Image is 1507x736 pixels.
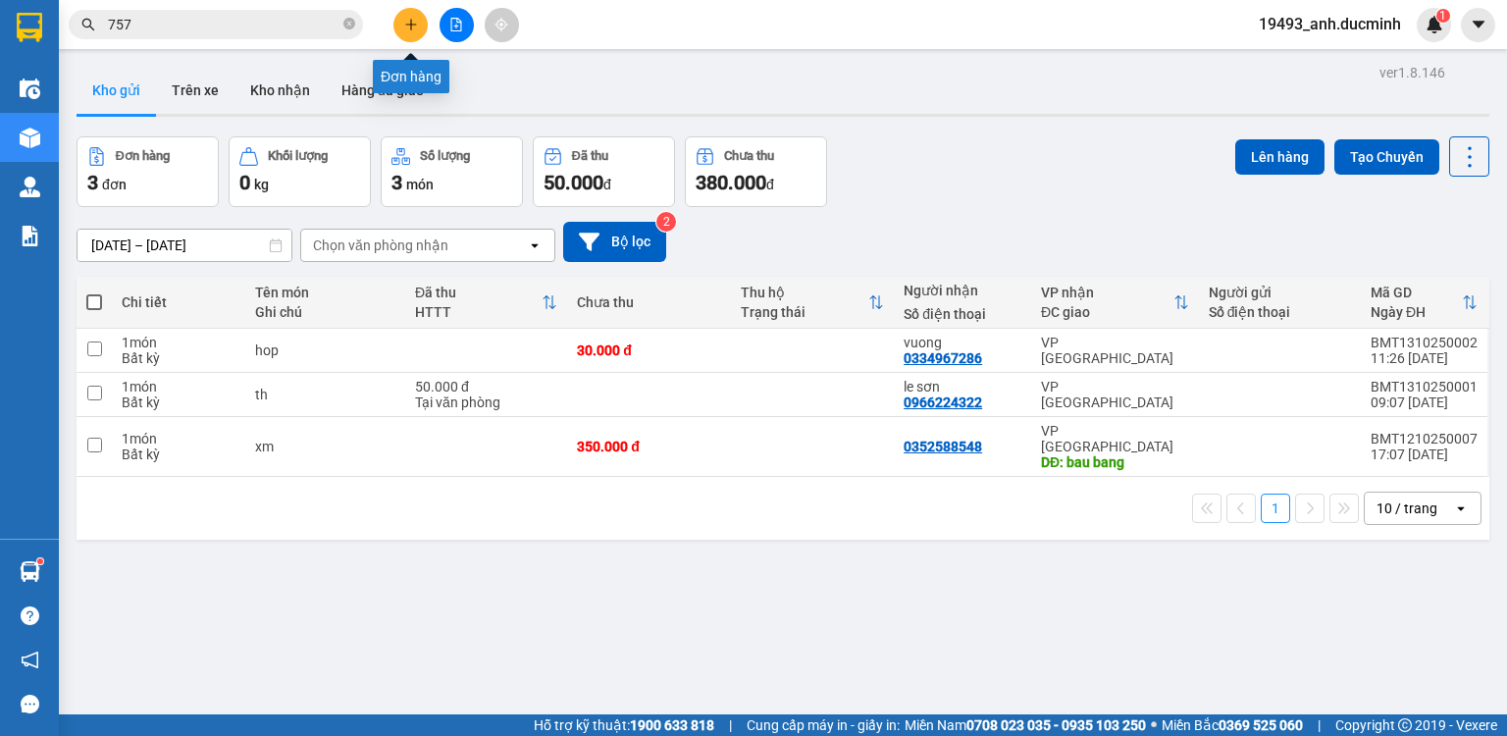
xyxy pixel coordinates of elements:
[254,177,269,192] span: kg
[534,714,714,736] span: Hỗ trợ kỹ thuật:
[533,136,675,207] button: Đã thu50.000đ
[747,714,900,736] span: Cung cấp máy in - giấy in:
[1151,721,1157,729] span: ⚪️
[255,439,395,454] div: xm
[603,177,611,192] span: đ
[544,171,603,194] span: 50.000
[485,8,519,42] button: aim
[20,128,40,148] img: warehouse-icon
[904,379,1021,394] div: le sơn
[122,394,235,410] div: Bất kỳ
[20,79,40,99] img: warehouse-icon
[20,177,40,197] img: warehouse-icon
[1041,285,1173,300] div: VP nhận
[415,304,542,320] div: HTTT
[313,236,448,255] div: Chọn văn phòng nhận
[494,18,508,31] span: aim
[1209,304,1351,320] div: Số điện thoại
[440,8,474,42] button: file-add
[405,277,567,329] th: Toggle SortBy
[904,283,1021,298] div: Người nhận
[326,67,440,114] button: Hàng đã giao
[21,651,39,669] span: notification
[1041,335,1189,366] div: VP [GEOGRAPHIC_DATA]
[343,18,355,29] span: close-circle
[77,136,219,207] button: Đơn hàng3đơn
[78,230,291,261] input: Select a date range.
[577,294,720,310] div: Chưa thu
[343,16,355,34] span: close-circle
[577,342,720,358] div: 30.000 đ
[1436,9,1450,23] sup: 1
[1041,304,1173,320] div: ĐC giao
[415,394,557,410] div: Tại văn phòng
[255,342,395,358] div: hop
[1377,499,1437,518] div: 10 / trang
[729,714,732,736] span: |
[1398,718,1412,732] span: copyright
[1334,139,1439,175] button: Tạo Chuyến
[393,8,428,42] button: plus
[656,212,676,232] sup: 2
[966,717,1146,733] strong: 0708 023 035 - 0935 103 250
[741,285,868,300] div: Thu hộ
[20,561,40,582] img: warehouse-icon
[116,149,170,163] div: Đơn hàng
[415,285,542,300] div: Đã thu
[449,18,463,31] span: file-add
[1041,454,1189,470] div: DĐ: bau bang
[630,717,714,733] strong: 1900 633 818
[122,379,235,394] div: 1 món
[37,558,43,564] sup: 1
[108,14,339,35] input: Tìm tên, số ĐT hoặc mã đơn
[1031,277,1199,329] th: Toggle SortBy
[1371,350,1478,366] div: 11:26 [DATE]
[234,67,326,114] button: Kho nhận
[1371,379,1478,394] div: BMT1310250001
[77,67,156,114] button: Kho gửi
[1426,16,1443,33] img: icon-new-feature
[122,447,235,462] div: Bất kỳ
[21,606,39,625] span: question-circle
[1261,494,1290,523] button: 1
[1041,423,1189,454] div: VP [GEOGRAPHIC_DATA]
[122,294,235,310] div: Chi tiết
[741,304,868,320] div: Trạng thái
[1379,62,1445,83] div: ver 1.8.146
[904,394,982,410] div: 0966224322
[1371,431,1478,447] div: BMT1210250007
[255,387,395,402] div: th
[239,171,250,194] span: 0
[420,149,470,163] div: Số lượng
[406,177,434,192] span: món
[1371,447,1478,462] div: 17:07 [DATE]
[156,67,234,114] button: Trên xe
[904,335,1021,350] div: vuong
[724,149,774,163] div: Chưa thu
[1361,277,1487,329] th: Toggle SortBy
[563,222,666,262] button: Bộ lọc
[404,18,418,31] span: plus
[102,177,127,192] span: đơn
[1439,9,1446,23] span: 1
[87,171,98,194] span: 3
[1461,8,1495,42] button: caret-down
[1209,285,1351,300] div: Người gửi
[1235,139,1325,175] button: Lên hàng
[1453,500,1469,516] svg: open
[255,285,395,300] div: Tên món
[20,226,40,246] img: solution-icon
[1371,394,1478,410] div: 09:07 [DATE]
[381,136,523,207] button: Số lượng3món
[1371,335,1478,350] div: BMT1310250002
[21,695,39,713] span: message
[122,350,235,366] div: Bất kỳ
[696,171,766,194] span: 380.000
[1371,304,1462,320] div: Ngày ĐH
[1219,717,1303,733] strong: 0369 525 060
[685,136,827,207] button: Chưa thu380.000đ
[1243,12,1417,36] span: 19493_anh.ducminh
[904,350,982,366] div: 0334967286
[122,431,235,447] div: 1 món
[904,439,982,454] div: 0352588548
